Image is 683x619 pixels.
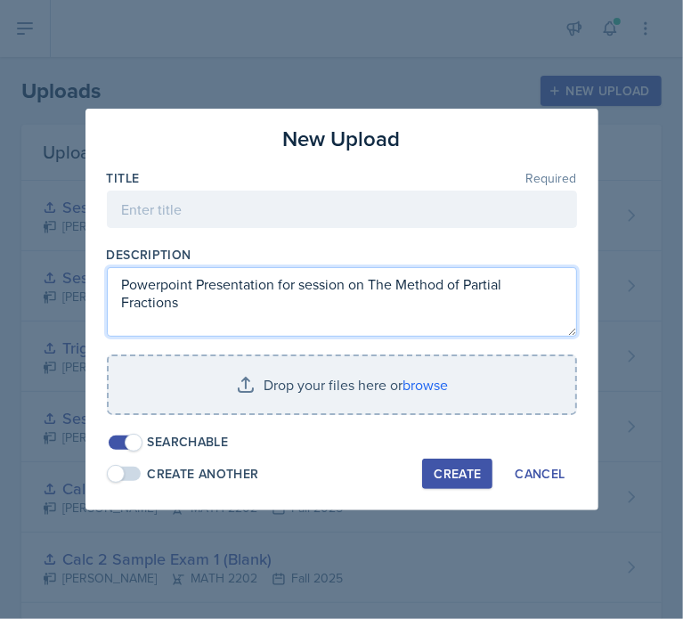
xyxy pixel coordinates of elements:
[107,169,140,187] label: Title
[434,467,481,481] div: Create
[422,459,492,489] button: Create
[283,123,401,155] h3: New Upload
[515,467,565,481] div: Cancel
[148,433,229,452] div: Searchable
[107,246,191,264] label: Description
[107,191,577,228] input: Enter title
[503,459,576,489] button: Cancel
[148,465,259,484] div: Create Another
[526,172,577,184] span: Required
